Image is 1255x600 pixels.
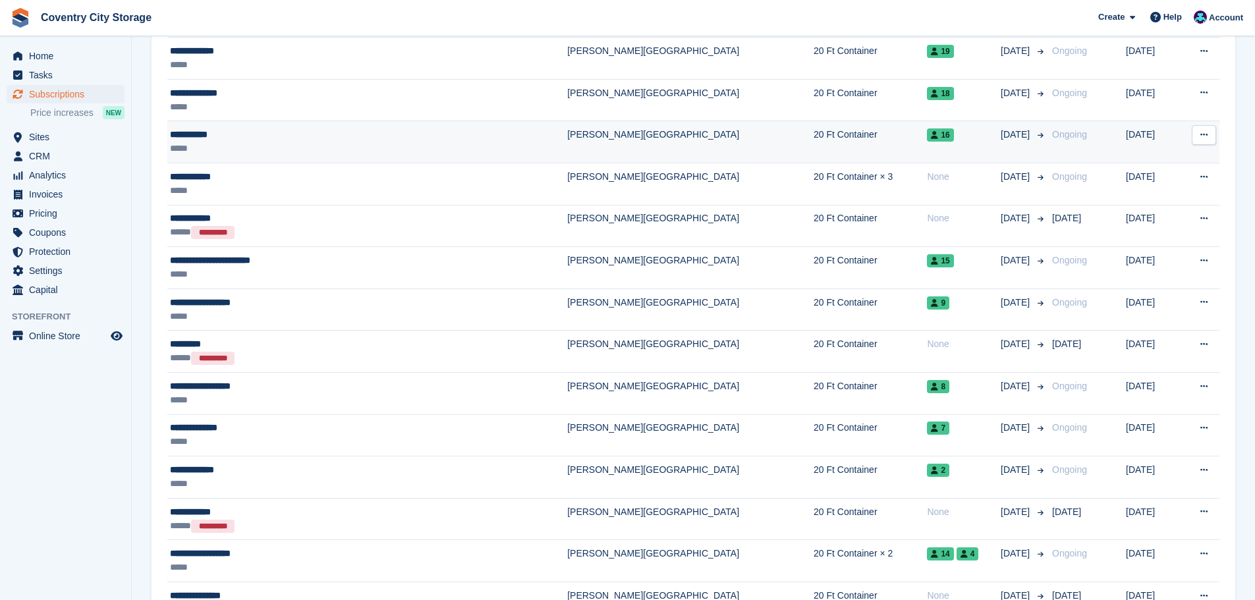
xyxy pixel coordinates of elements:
[1052,506,1081,517] span: [DATE]
[1052,213,1081,223] span: [DATE]
[1001,505,1032,519] span: [DATE]
[36,7,157,28] a: Coventry City Storage
[927,464,949,477] span: 2
[927,380,949,393] span: 8
[1126,288,1180,331] td: [DATE]
[1126,498,1180,540] td: [DATE]
[927,45,953,58] span: 19
[109,328,125,344] a: Preview store
[1052,45,1087,56] span: Ongoing
[1052,548,1087,559] span: Ongoing
[927,296,949,310] span: 9
[1052,171,1087,182] span: Ongoing
[7,66,125,84] a: menu
[567,205,814,247] td: [PERSON_NAME][GEOGRAPHIC_DATA]
[1052,339,1081,349] span: [DATE]
[814,163,927,205] td: 20 Ft Container × 3
[927,547,953,560] span: 14
[29,327,108,345] span: Online Store
[1194,11,1207,24] img: Michael Doherty
[7,166,125,184] a: menu
[1126,121,1180,163] td: [DATE]
[29,85,108,103] span: Subscriptions
[1126,79,1180,121] td: [DATE]
[1001,463,1032,477] span: [DATE]
[1001,421,1032,435] span: [DATE]
[29,204,108,223] span: Pricing
[1052,422,1087,433] span: Ongoing
[814,205,927,247] td: 20 Ft Container
[1126,38,1180,80] td: [DATE]
[567,288,814,331] td: [PERSON_NAME][GEOGRAPHIC_DATA]
[1209,11,1243,24] span: Account
[814,456,927,499] td: 20 Ft Container
[814,247,927,289] td: 20 Ft Container
[814,288,927,331] td: 20 Ft Container
[29,128,108,146] span: Sites
[11,8,30,28] img: stora-icon-8386f47178a22dfd0bd8f6a31ec36ba5ce8667c1dd55bd0f319d3a0aa187defe.svg
[103,106,125,119] div: NEW
[29,147,108,165] span: CRM
[814,414,927,456] td: 20 Ft Container
[1001,337,1032,351] span: [DATE]
[567,121,814,163] td: [PERSON_NAME][GEOGRAPHIC_DATA]
[927,337,1001,351] div: None
[7,185,125,204] a: menu
[567,247,814,289] td: [PERSON_NAME][GEOGRAPHIC_DATA]
[1001,86,1032,100] span: [DATE]
[1126,456,1180,499] td: [DATE]
[927,170,1001,184] div: None
[30,105,125,120] a: Price increases NEW
[29,66,108,84] span: Tasks
[814,121,927,163] td: 20 Ft Container
[1098,11,1125,24] span: Create
[927,211,1001,225] div: None
[7,204,125,223] a: menu
[1001,44,1032,58] span: [DATE]
[29,242,108,261] span: Protection
[1126,540,1180,582] td: [DATE]
[814,498,927,540] td: 20 Ft Container
[814,331,927,373] td: 20 Ft Container
[7,47,125,65] a: menu
[814,372,927,414] td: 20 Ft Container
[29,261,108,280] span: Settings
[1001,211,1032,225] span: [DATE]
[814,79,927,121] td: 20 Ft Container
[7,281,125,299] a: menu
[7,223,125,242] a: menu
[567,163,814,205] td: [PERSON_NAME][GEOGRAPHIC_DATA]
[7,147,125,165] a: menu
[29,185,108,204] span: Invoices
[1126,163,1180,205] td: [DATE]
[814,540,927,582] td: 20 Ft Container × 2
[1052,129,1087,140] span: Ongoing
[1126,414,1180,456] td: [DATE]
[1001,254,1032,267] span: [DATE]
[1163,11,1182,24] span: Help
[1052,88,1087,98] span: Ongoing
[7,85,125,103] a: menu
[567,331,814,373] td: [PERSON_NAME][GEOGRAPHIC_DATA]
[29,223,108,242] span: Coupons
[7,128,125,146] a: menu
[927,254,953,267] span: 15
[7,242,125,261] a: menu
[12,310,131,323] span: Storefront
[957,547,979,560] span: 4
[567,38,814,80] td: [PERSON_NAME][GEOGRAPHIC_DATA]
[567,456,814,499] td: [PERSON_NAME][GEOGRAPHIC_DATA]
[7,261,125,280] a: menu
[1052,297,1087,308] span: Ongoing
[1126,205,1180,247] td: [DATE]
[29,281,108,299] span: Capital
[1001,379,1032,393] span: [DATE]
[927,128,953,142] span: 16
[567,498,814,540] td: [PERSON_NAME][GEOGRAPHIC_DATA]
[30,107,94,119] span: Price increases
[29,47,108,65] span: Home
[814,38,927,80] td: 20 Ft Container
[1001,128,1032,142] span: [DATE]
[567,414,814,456] td: [PERSON_NAME][GEOGRAPHIC_DATA]
[1126,331,1180,373] td: [DATE]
